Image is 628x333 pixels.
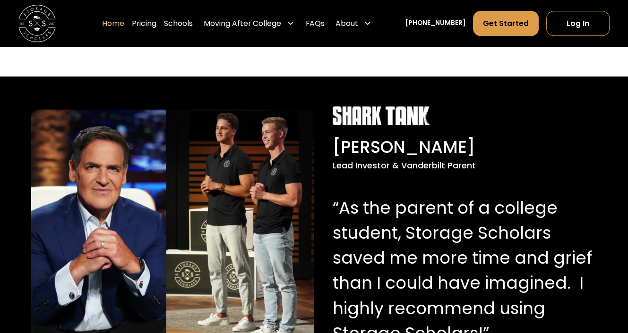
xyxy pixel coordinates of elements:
img: Shark Tank white logo. [333,106,430,125]
a: Home [102,10,124,36]
a: [PHONE_NUMBER] [405,18,466,28]
div: Lead Investor & Vanderbilt Parent [333,159,593,172]
div: Moving After College [200,10,298,36]
div: About [332,10,375,36]
a: FAQs [305,10,324,36]
a: Get Started [473,11,538,36]
div: Moving After College [204,17,281,29]
img: Storage Scholars main logo [18,5,56,42]
a: Pricing [132,10,156,36]
a: Log In [546,11,610,36]
div: [PERSON_NAME] [333,134,593,159]
a: Schools [164,10,193,36]
div: About [336,17,358,29]
a: home [18,5,56,42]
